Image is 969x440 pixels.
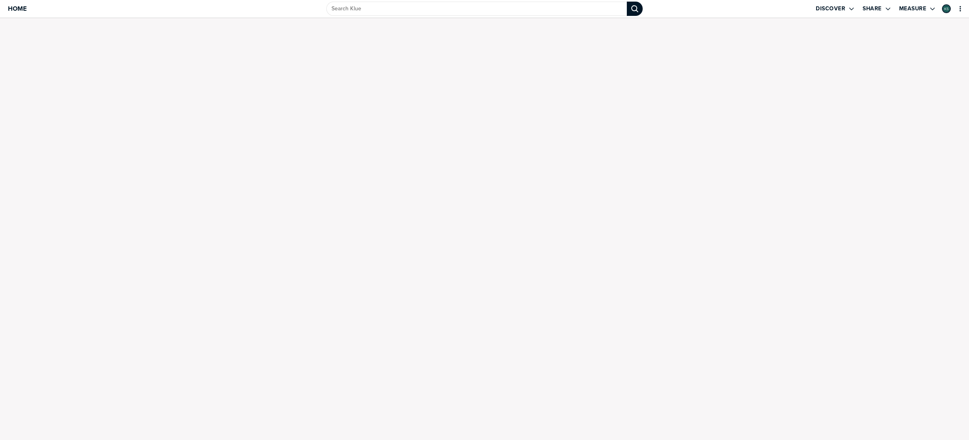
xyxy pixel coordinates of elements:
[8,5,27,12] span: Home
[899,5,927,12] label: Measure
[627,2,643,16] div: Search Klue
[816,5,845,12] label: Discover
[326,2,627,16] input: Search Klue
[941,4,952,14] a: Edit Profile
[863,5,882,12] label: Share
[942,4,951,13] div: Kristine Stewart
[943,5,950,12] img: f1a6b370b2ae9a55740d8b08b52e0c16-sml.png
